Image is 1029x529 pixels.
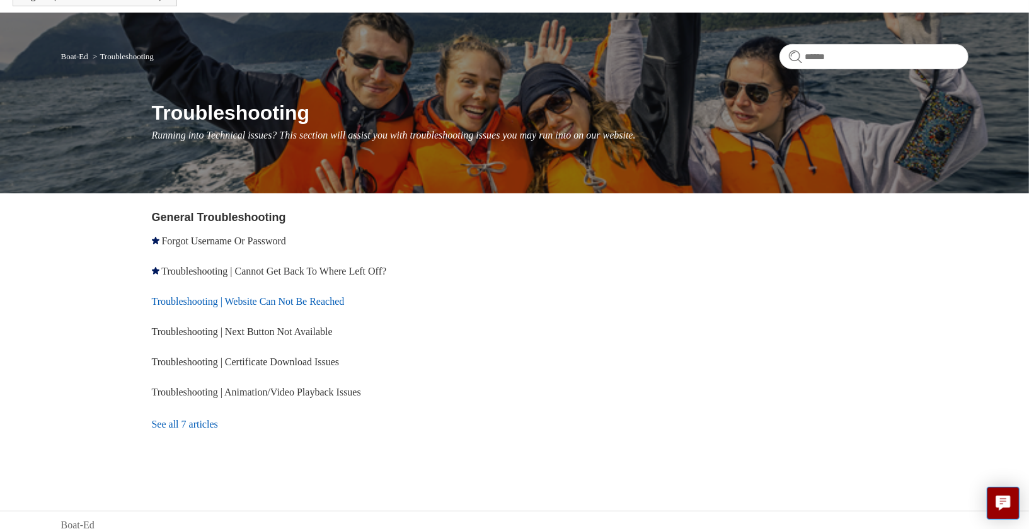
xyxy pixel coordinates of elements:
a: Troubleshooting | Animation/Video Playback Issues [152,387,361,397]
a: See all 7 articles [152,407,519,441]
h1: Troubleshooting [152,98,969,128]
li: Boat-Ed [61,52,91,61]
button: Live chat [987,487,1020,520]
svg: Promoted article [152,267,159,275]
input: Search [779,44,969,69]
a: Troubleshooting | Certificate Download Issues [152,356,340,367]
p: Running into Technical issues? This section will assist you with troubleshooting issues you may r... [152,128,969,143]
svg: Promoted article [152,237,159,244]
a: Forgot Username Or Password [162,236,286,246]
a: Boat-Ed [61,52,88,61]
a: Troubleshooting | Cannot Get Back To Where Left Off? [161,266,386,276]
a: Troubleshooting | Website Can Not Be Reached [152,296,345,307]
li: Troubleshooting [90,52,154,61]
a: Troubleshooting | Next Button Not Available [152,326,333,337]
a: General Troubleshooting [152,211,286,224]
